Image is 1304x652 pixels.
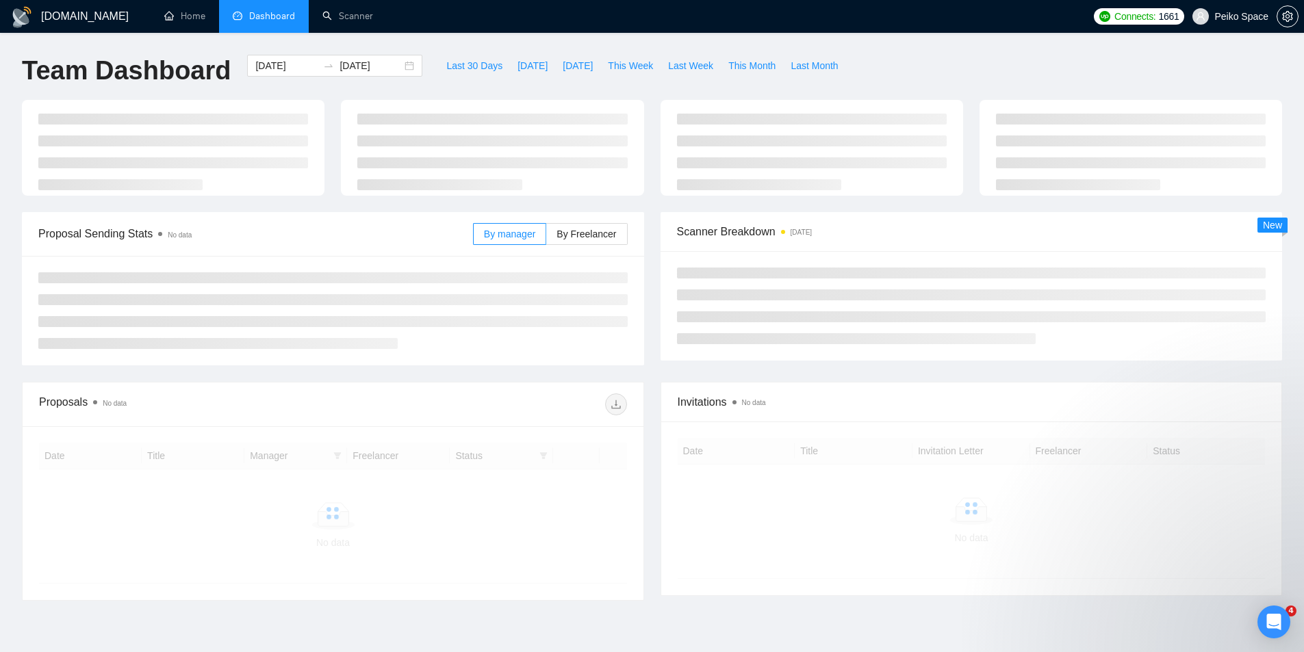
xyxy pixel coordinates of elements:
[678,393,1266,410] span: Invitations
[484,229,535,239] span: By manager
[322,10,373,22] a: searchScanner
[340,58,402,73] input: End date
[233,11,242,21] span: dashboard
[668,58,713,73] span: Last Week
[791,229,812,236] time: [DATE]
[510,55,555,77] button: [DATE]
[103,400,127,407] span: No data
[742,399,766,406] span: No data
[555,55,600,77] button: [DATE]
[1286,605,1296,616] span: 4
[1257,605,1290,638] div: Open Intercom Messenger
[721,55,783,77] button: This Month
[1277,11,1299,22] a: setting
[11,6,33,28] img: logo
[1114,9,1155,24] span: Connects:
[600,55,661,77] button: This Week
[1196,12,1205,21] span: user
[557,229,616,239] span: By Freelancer
[1263,220,1282,231] span: New
[39,393,333,415] div: Proposals
[164,10,205,22] a: homeHome
[661,55,721,77] button: Last Week
[446,58,502,73] span: Last 30 Days
[439,55,510,77] button: Last 30 Days
[791,58,838,73] span: Last Month
[22,55,231,87] h1: Team Dashboard
[1158,9,1179,24] span: 1661
[677,223,1266,240] span: Scanner Breakdown
[38,225,473,242] span: Proposal Sending Stats
[517,58,548,73] span: [DATE]
[249,10,295,22] span: Dashboard
[1277,5,1299,27] button: setting
[783,55,845,77] button: Last Month
[168,231,192,239] span: No data
[1099,11,1110,22] img: upwork-logo.png
[323,60,334,71] span: swap-right
[728,58,776,73] span: This Month
[608,58,653,73] span: This Week
[255,58,318,73] input: Start date
[323,60,334,71] span: to
[563,58,593,73] span: [DATE]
